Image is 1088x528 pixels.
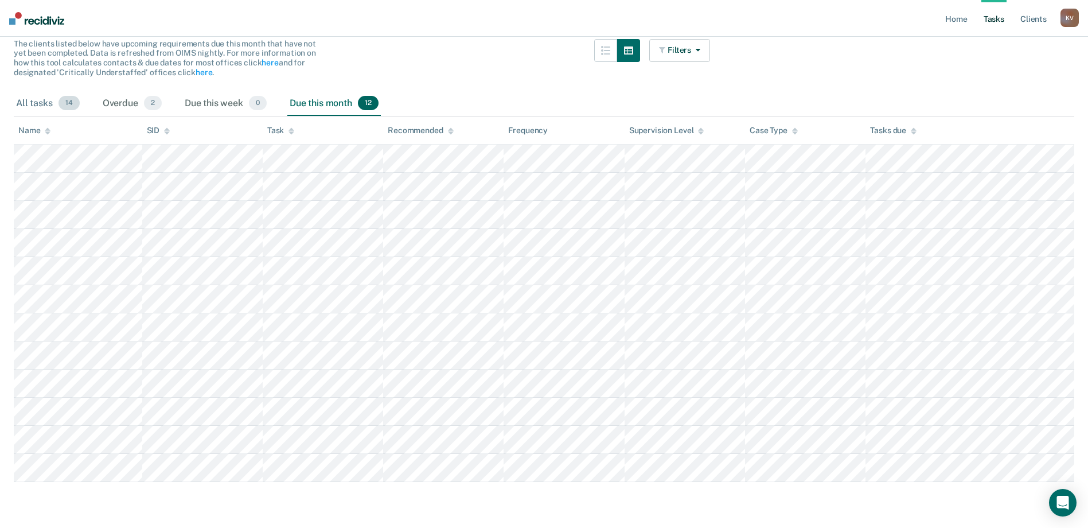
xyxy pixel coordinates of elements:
[182,91,269,117] div: Due this week0
[388,126,453,135] div: Recommended
[1060,9,1079,27] div: K V
[649,39,710,62] button: Filters
[750,126,798,135] div: Case Type
[196,68,212,77] a: here
[14,39,316,77] span: The clients listed below have upcoming requirements due this month that have not yet been complet...
[508,126,548,135] div: Frequency
[287,91,381,117] div: Due this month12
[249,96,267,111] span: 0
[267,126,294,135] div: Task
[1060,9,1079,27] button: KV
[870,126,917,135] div: Tasks due
[1049,489,1077,517] div: Open Intercom Messenger
[262,58,278,67] a: here
[9,12,64,25] img: Recidiviz
[629,126,704,135] div: Supervision Level
[147,126,170,135] div: SID
[18,126,50,135] div: Name
[144,96,162,111] span: 2
[358,96,379,111] span: 12
[100,91,164,117] div: Overdue2
[14,91,82,117] div: All tasks14
[59,96,80,111] span: 14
